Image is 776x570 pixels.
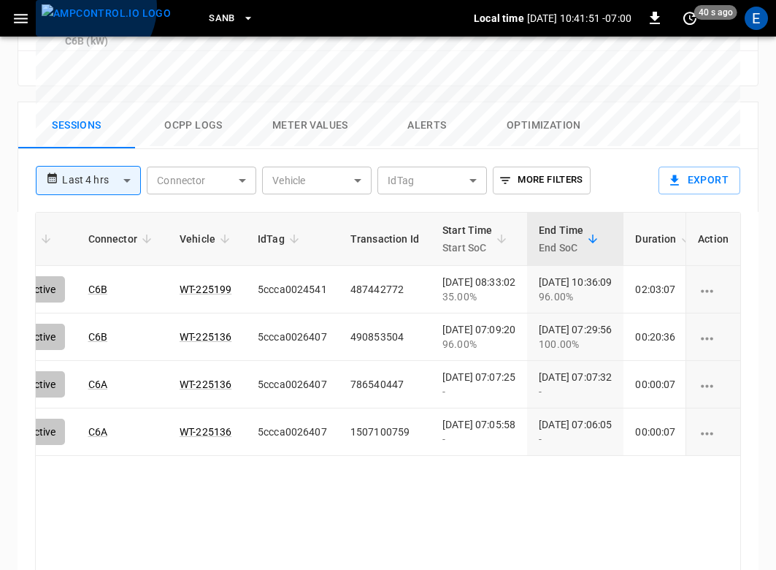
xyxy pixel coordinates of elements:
button: Sessions [18,102,135,149]
span: Vehicle [180,230,234,248]
button: More Filters [493,167,590,194]
span: Start TimeStart SoC [442,221,512,256]
div: [DATE] 07:07:32 [539,370,612,399]
div: [DATE] 07:06:05 [539,417,612,446]
button: set refresh interval [678,7,702,30]
button: Optimization [485,102,602,149]
div: Last 4 hrs [62,167,141,194]
div: End Time [539,221,583,256]
a: WT-225136 [180,426,231,438]
span: End TimeEnd SoC [539,221,602,256]
div: - [539,432,612,446]
div: [DATE] 07:07:25 [442,370,515,399]
a: WT-225136 [180,379,231,390]
div: charging session options [698,330,729,344]
td: 00:00:07 [623,408,707,456]
div: charging session options [698,282,729,297]
td: 5ccca0026407 [246,361,339,408]
div: - [442,432,515,446]
button: Export [658,167,740,194]
span: SanB [209,10,235,27]
td: 786540447 [339,361,431,408]
button: Meter Values [252,102,369,149]
td: 00:00:07 [623,361,707,408]
th: Transaction Id [339,213,431,266]
div: charging session options [698,377,729,392]
p: End SoC [539,239,583,256]
div: [DATE] 07:05:58 [442,417,515,446]
button: SanB [203,4,260,33]
div: Start Time [442,221,493,256]
img: ampcontrol.io logo [42,4,171,23]
a: C6A [88,426,107,438]
span: Connector [88,230,156,248]
div: - [539,384,612,399]
div: - [442,384,515,399]
div: charging session options [698,425,729,439]
p: [DATE] 10:41:51 -07:00 [527,11,631,26]
p: Local time [474,11,524,26]
button: Ocpp logs [135,102,252,149]
button: Alerts [369,102,485,149]
td: 5ccca0026407 [246,408,339,456]
span: Duration [635,230,695,248]
td: 1507100759 [339,408,431,456]
a: C6A [88,379,107,390]
span: 40 s ago [694,5,737,20]
th: Action [685,213,740,266]
div: profile-icon [745,7,768,30]
span: IdTag [258,230,304,248]
p: Start SoC [442,239,493,256]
